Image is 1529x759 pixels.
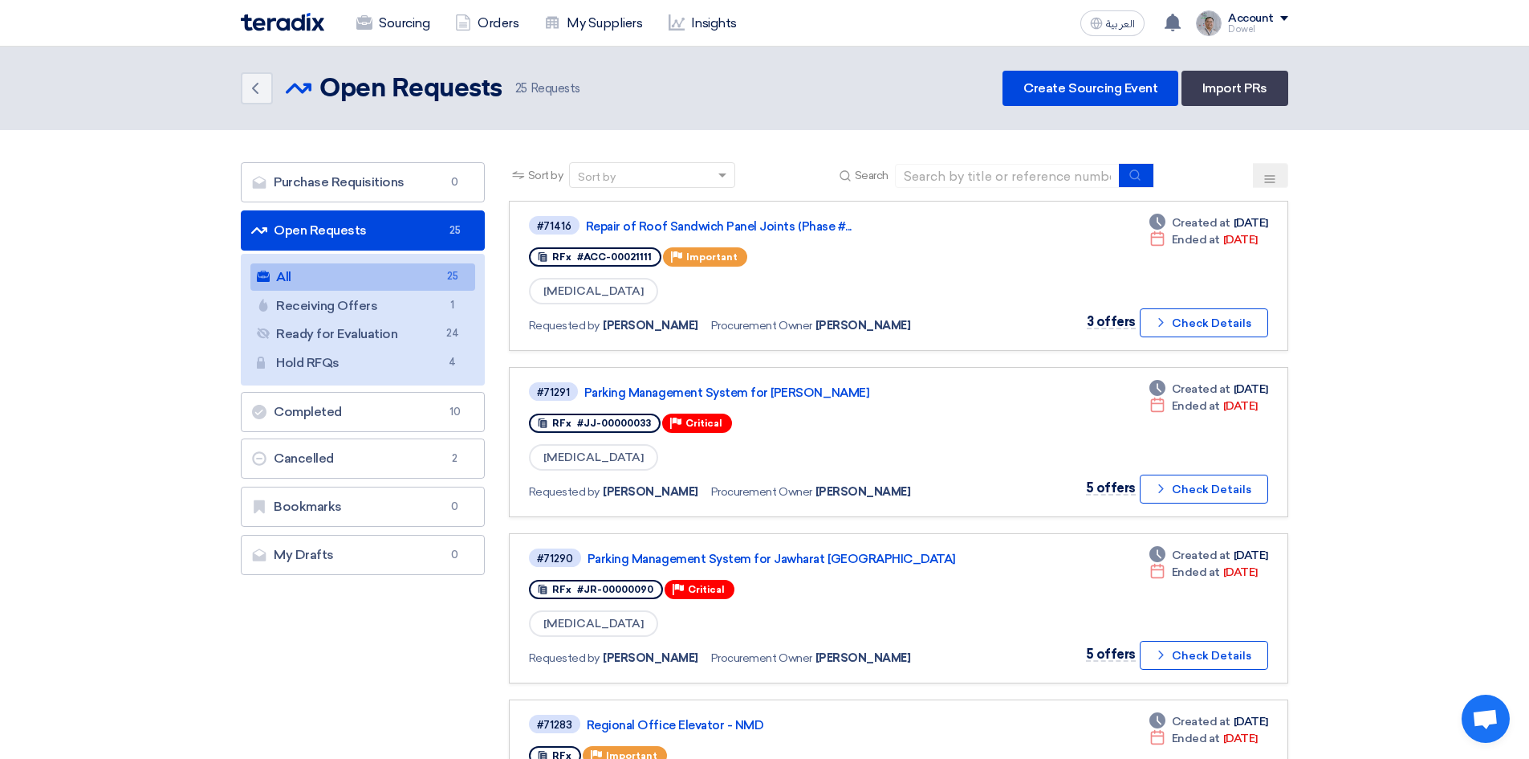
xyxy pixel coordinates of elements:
span: 1 [443,297,462,314]
div: [DATE] [1149,547,1268,564]
a: Insights [656,6,750,41]
span: Critical [688,584,725,595]
span: 3 offers [1087,314,1136,329]
span: Created at [1172,713,1230,730]
a: All [250,263,475,291]
span: [PERSON_NAME] [603,650,698,667]
div: [DATE] [1149,231,1258,248]
span: Ended at [1172,398,1220,414]
div: Open chat [1462,695,1510,743]
img: IMG_1753965247717.jpg [1196,10,1222,36]
span: [MEDICAL_DATA] [529,444,658,471]
div: [DATE] [1149,398,1258,414]
span: [PERSON_NAME] [603,317,698,334]
span: #JJ-00000033 [577,418,651,429]
span: 4 [443,354,462,371]
a: Cancelled2 [241,439,485,479]
span: Ended at [1172,730,1220,747]
span: 25 [445,222,465,239]
a: Parking Management System for Jawharat [GEOGRAPHIC_DATA] [588,552,989,566]
span: [PERSON_NAME] [815,484,911,500]
span: RFx [552,418,571,429]
div: Account [1228,12,1274,26]
a: Repair of Roof Sandwich Panel Joints (Phase #... [586,219,987,234]
span: 5 offers [1086,647,1136,662]
span: Ended at [1172,231,1220,248]
button: Check Details [1140,475,1268,504]
span: RFx [552,251,571,263]
div: #71290 [537,553,573,564]
span: Sort by [528,167,563,184]
span: 24 [443,325,462,342]
span: Procurement Owner [711,650,812,667]
div: [DATE] [1149,730,1258,747]
span: [MEDICAL_DATA] [529,278,658,304]
span: Created at [1172,547,1230,564]
span: Procurement Owner [711,317,812,334]
a: Purchase Requisitions0 [241,162,485,202]
span: RFx [552,584,571,595]
span: 0 [445,499,465,515]
span: 2 [445,451,465,467]
div: Sort by [578,169,616,186]
span: 0 [445,547,465,563]
a: Receiving Offers [250,292,475,320]
span: 5 offers [1086,480,1136,496]
div: Dowel [1228,25,1288,34]
a: Sourcing [344,6,442,41]
a: Import PRs [1181,71,1288,106]
span: 10 [445,404,465,420]
div: #71416 [537,221,571,231]
input: Search by title or reference number [895,164,1120,188]
div: #71283 [537,720,572,730]
a: Regional Office Elevator - NMD [587,718,988,732]
span: 25 [443,268,462,285]
span: #JR-00000090 [577,584,653,595]
h2: Open Requests [319,73,502,105]
span: Search [855,167,889,184]
div: [DATE] [1149,381,1268,398]
span: Created at [1172,381,1230,398]
div: [DATE] [1149,713,1268,730]
a: Completed10 [241,392,485,432]
span: Requested by [529,317,600,334]
img: Teradix logo [241,13,324,31]
a: Orders [442,6,531,41]
span: Ended at [1172,564,1220,581]
a: Ready for Evaluation [250,320,475,348]
span: #ACC-00021111 [577,251,652,263]
span: 25 [515,81,527,96]
a: My Suppliers [531,6,655,41]
span: [MEDICAL_DATA] [529,610,658,637]
a: Create Sourcing Event [1002,71,1178,106]
span: Important [686,251,738,263]
span: Procurement Owner [711,484,812,500]
span: 0 [445,174,465,190]
span: Requested by [529,650,600,667]
a: Hold RFQs [250,349,475,377]
span: [PERSON_NAME] [603,484,698,500]
span: Created at [1172,214,1230,231]
a: My Drafts0 [241,535,485,575]
span: [PERSON_NAME] [815,650,911,667]
span: Requested by [529,484,600,500]
span: Requests [515,80,580,98]
a: Open Requests25 [241,210,485,251]
div: [DATE] [1149,214,1268,231]
span: [PERSON_NAME] [815,317,911,334]
span: العربية [1106,18,1135,30]
button: العربية [1080,10,1145,36]
a: Bookmarks0 [241,487,485,527]
a: Parking Management System for [PERSON_NAME] [584,386,986,400]
button: Check Details [1140,308,1268,337]
span: Critical [685,418,722,429]
button: Check Details [1140,641,1268,670]
div: [DATE] [1149,564,1258,581]
div: #71291 [537,387,570,398]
